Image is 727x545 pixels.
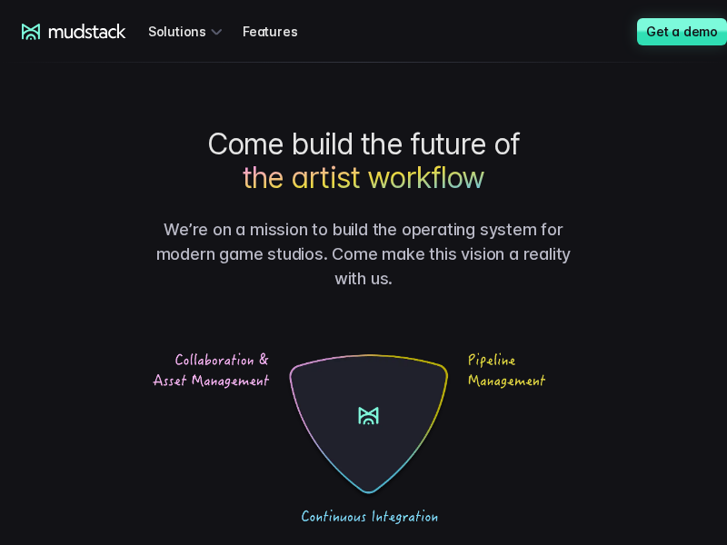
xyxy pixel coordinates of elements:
[243,15,319,48] a: Features
[149,349,578,528] img: Collaboration & asset management, pipeline management and continuous integration are the future o...
[149,128,578,195] h1: Come build the future of
[22,24,126,40] a: mudstack logo
[148,15,228,48] div: Solutions
[149,217,578,291] p: We’re on a mission to build the operating system for modern game studios. Come make this vision a...
[637,18,727,45] a: Get a demo
[243,162,485,195] span: the artist workflow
